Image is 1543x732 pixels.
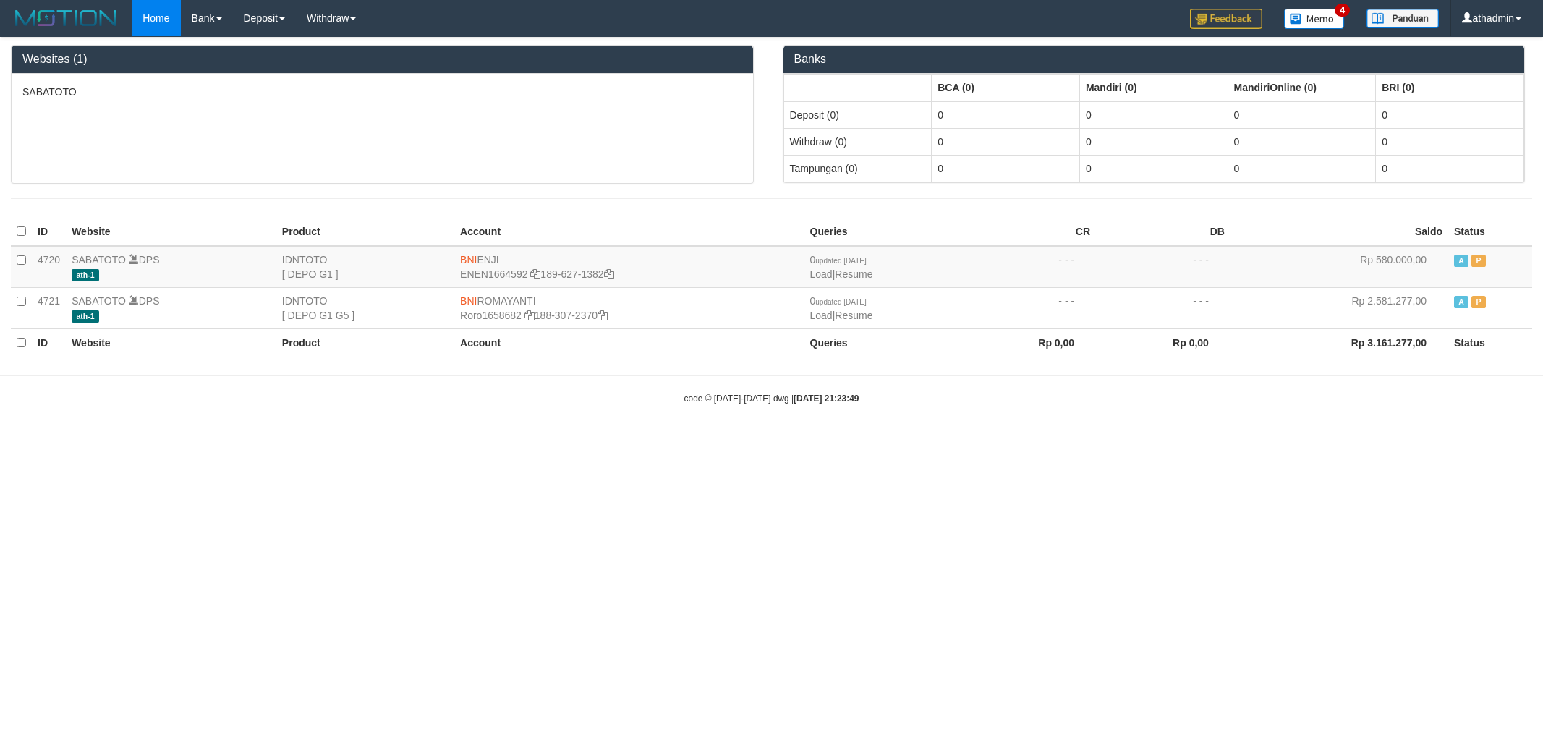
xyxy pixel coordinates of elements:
[276,246,454,288] td: IDNTOTO [ DEPO G1 ]
[1471,255,1486,267] span: Paused
[810,254,867,265] span: 0
[22,85,742,99] p: SABATOTO
[1228,155,1376,182] td: 0
[783,128,932,155] td: Withdraw (0)
[66,328,276,357] th: Website
[810,310,833,321] a: Load
[276,218,454,246] th: Product
[810,268,833,280] a: Load
[72,295,126,307] a: SABATOTO
[66,287,276,328] td: DPS
[530,268,540,280] a: Copy ENEN1664592 to clipboard
[684,393,859,404] small: code © [DATE]-[DATE] dwg |
[276,287,454,328] td: IDNTOTO [ DEPO G1 G5 ]
[932,74,1080,101] th: Group: activate to sort column ascending
[66,246,276,288] td: DPS
[1376,155,1524,182] td: 0
[1376,128,1524,155] td: 0
[276,328,454,357] th: Product
[1079,101,1228,129] td: 0
[1096,246,1230,288] td: - - -
[1471,296,1486,308] span: Paused
[32,246,66,288] td: 4720
[1448,328,1532,357] th: Status
[1190,9,1262,29] img: Feedback.jpg
[66,218,276,246] th: Website
[460,254,477,265] span: BNI
[835,310,872,321] a: Resume
[524,310,535,321] a: Copy Roro1658682 to clipboard
[815,298,866,306] span: updated [DATE]
[1096,218,1230,246] th: DB
[961,287,1096,328] td: - - -
[1079,128,1228,155] td: 0
[1284,9,1345,29] img: Button%20Memo.svg
[783,74,932,101] th: Group: activate to sort column ascending
[1079,155,1228,182] td: 0
[1230,328,1448,357] th: Rp 3.161.277,00
[1230,218,1448,246] th: Saldo
[810,295,867,307] span: 0
[932,155,1080,182] td: 0
[835,268,872,280] a: Resume
[961,328,1096,357] th: Rp 0,00
[72,310,99,323] span: ath-1
[32,328,66,357] th: ID
[1079,74,1228,101] th: Group: activate to sort column ascending
[804,218,962,246] th: Queries
[810,254,873,280] span: |
[1230,287,1448,328] td: Rp 2.581.277,00
[460,268,527,280] a: ENEN1664592
[1448,218,1532,246] th: Status
[22,53,742,66] h3: Websites (1)
[11,7,121,29] img: MOTION_logo.png
[783,155,932,182] td: Tampungan (0)
[1096,328,1230,357] th: Rp 0,00
[454,328,804,357] th: Account
[815,257,866,265] span: updated [DATE]
[1454,296,1468,308] span: Active
[1228,74,1376,101] th: Group: activate to sort column ascending
[32,218,66,246] th: ID
[961,246,1096,288] td: - - -
[72,269,99,281] span: ath-1
[1335,4,1350,17] span: 4
[460,310,522,321] a: Roro1658682
[1454,255,1468,267] span: Active
[454,287,804,328] td: ROMAYANTI 188-307-2370
[794,53,1514,66] h3: Banks
[1376,74,1524,101] th: Group: activate to sort column ascending
[1228,128,1376,155] td: 0
[454,218,804,246] th: Account
[32,287,66,328] td: 4721
[932,101,1080,129] td: 0
[598,310,608,321] a: Copy 1883072370 to clipboard
[783,101,932,129] td: Deposit (0)
[794,393,859,404] strong: [DATE] 21:23:49
[810,295,873,321] span: |
[460,295,477,307] span: BNI
[454,246,804,288] td: ENJI 189-627-1382
[1230,246,1448,288] td: Rp 580.000,00
[1376,101,1524,129] td: 0
[932,128,1080,155] td: 0
[604,268,614,280] a: Copy 1896271382 to clipboard
[961,218,1096,246] th: CR
[1096,287,1230,328] td: - - -
[1366,9,1439,28] img: panduan.png
[804,328,962,357] th: Queries
[72,254,126,265] a: SABATOTO
[1228,101,1376,129] td: 0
